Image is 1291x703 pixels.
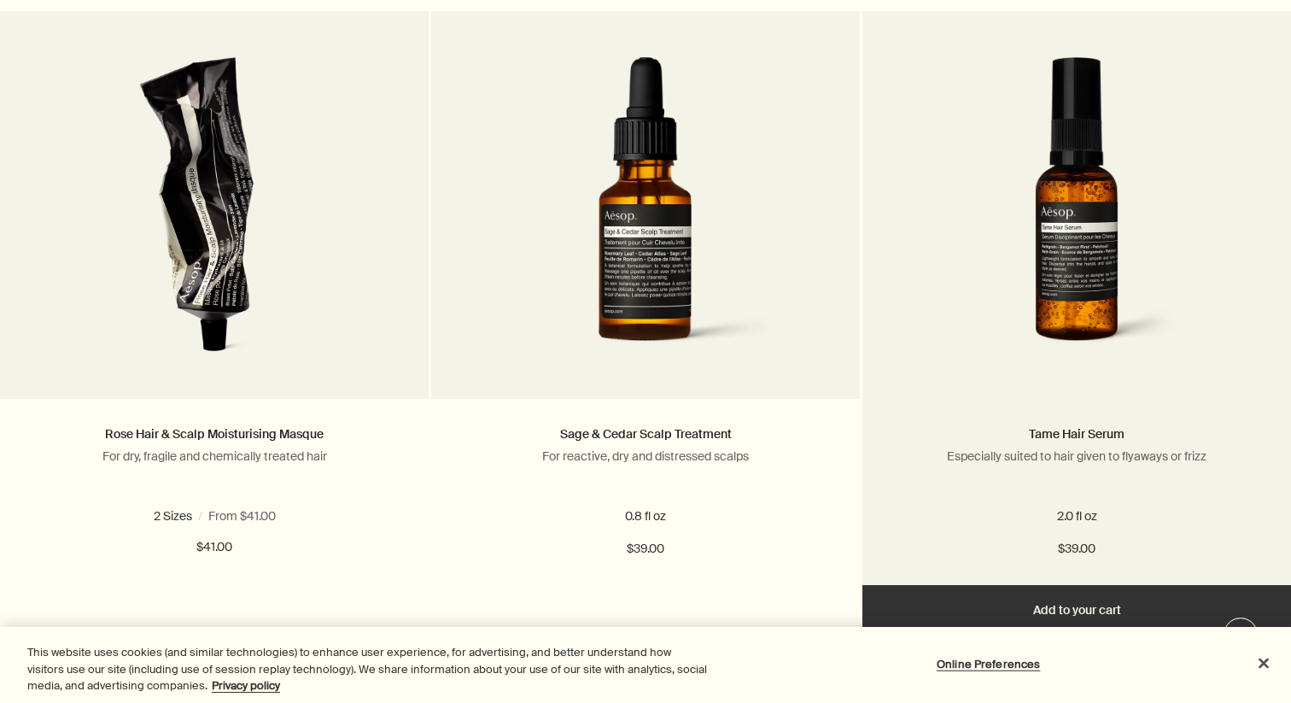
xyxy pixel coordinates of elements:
[212,678,280,693] a: More information about your privacy, opens in a new tab
[1245,644,1282,682] button: Close
[935,647,1042,681] button: Online Preferences, Opens the preference center dialog
[1029,426,1125,442] a: Tame Hair Serum
[26,448,403,464] p: For dry, fragile and chemically treated hair
[81,57,348,373] img: Rose Hair & Scalp Moisturizing Masque in metal tube
[483,57,807,373] img: Sage & Cedar Scalp Treatment pipette
[1058,539,1095,559] span: $39.00
[888,448,1265,464] p: Especially suited to hair given to flyaways or frizz
[862,57,1291,399] a: Tame Hair Serum in amber bottle with tube.
[431,57,860,399] a: Sage & Cedar Scalp Treatment pipette
[1224,618,1258,652] button: Live Assistance
[236,508,274,524] span: 17.1 oz
[196,537,232,558] span: $41.00
[914,57,1238,373] img: Tame Hair Serum in amber bottle with tube.
[166,508,203,524] span: 4.1 oz
[457,448,834,464] p: For reactive, dry and distressed scalps
[560,426,732,442] a: Sage & Cedar Scalp Treatment
[27,644,710,694] div: This website uses cookies (and similar technologies) to enhance user experience, for advertising,...
[862,585,1291,636] button: Add to your cart - $39.00
[627,539,664,559] span: $39.00
[105,426,324,442] a: Rose Hair & Scalp Moisturising Masque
